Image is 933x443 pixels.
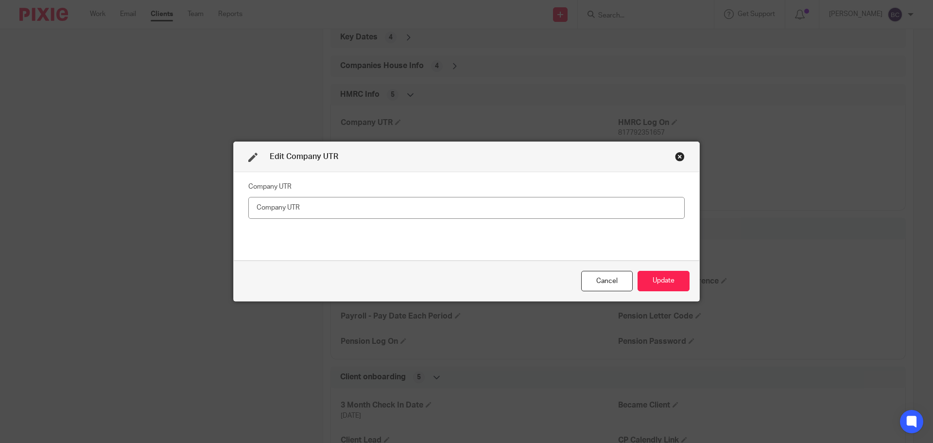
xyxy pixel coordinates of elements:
span: Edit Company UTR [270,153,338,160]
div: Close this dialog window [675,152,685,161]
input: Company UTR [248,197,685,219]
button: Update [638,271,690,292]
label: Company UTR [248,182,292,192]
div: Close this dialog window [581,271,633,292]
